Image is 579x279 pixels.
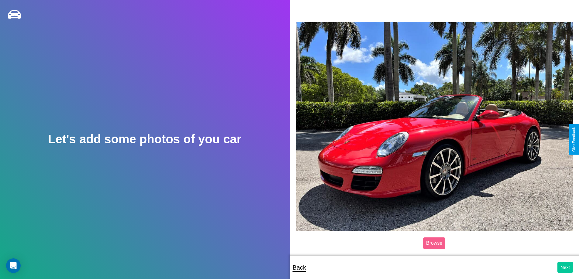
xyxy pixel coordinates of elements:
[6,258,21,273] div: Open Intercom Messenger
[296,22,573,231] img: posted
[557,262,573,273] button: Next
[572,127,576,152] div: Give Feedback
[293,262,306,273] p: Back
[48,132,241,146] h2: Let's add some photos of you car
[423,237,445,249] label: Browse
